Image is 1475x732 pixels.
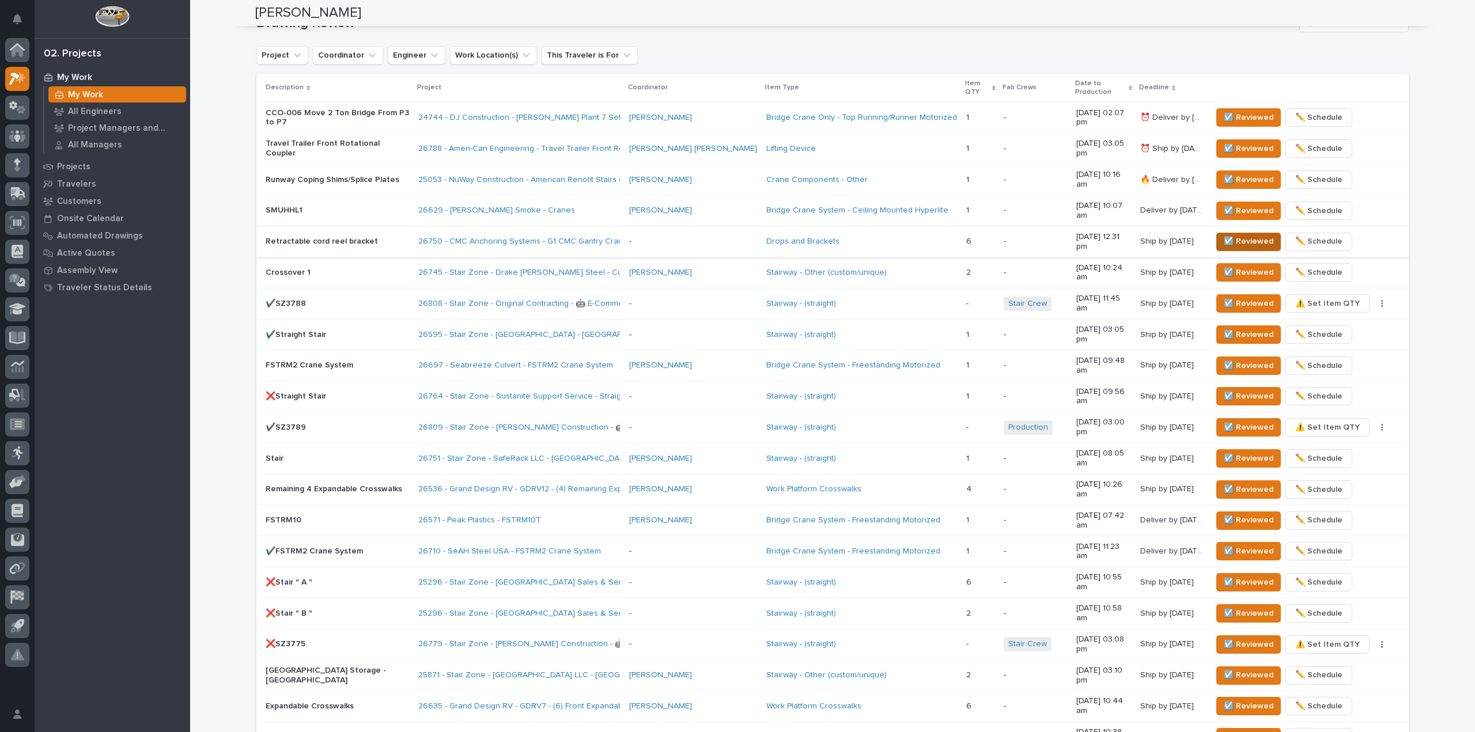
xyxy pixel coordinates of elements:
button: ☑️ Reviewed [1216,294,1281,313]
a: Stairway - (straight) [766,299,836,309]
span: ✏️ Schedule [1295,699,1342,713]
p: Ship by [DATE] [1140,575,1196,587]
p: My Work [57,73,92,83]
a: 26595 - Stair Zone - [GEOGRAPHIC_DATA] - [GEOGRAPHIC_DATA] - Straight Stair [418,330,716,340]
a: [PERSON_NAME] [629,113,692,123]
div: Notifications [14,14,29,32]
p: [DATE] 10:55 am [1076,572,1131,592]
a: [PERSON_NAME] [629,515,692,525]
tr: [GEOGRAPHIC_DATA] Storage - [GEOGRAPHIC_DATA]25871 - Stair Zone - [GEOGRAPHIC_DATA] LLC - [GEOGRA... [256,660,1409,691]
p: Ship by [DATE] [1140,420,1196,433]
p: Travel Trailer Front Rotational Coupler [266,139,409,158]
span: ✏️ Schedule [1295,544,1342,558]
span: ☑️ Reviewed [1224,638,1273,651]
p: ❌Straight Stair [266,392,409,401]
p: Ship by [DATE] [1140,482,1196,494]
p: Remaining 4 Expandable Crosswalks [266,484,409,494]
p: - [629,639,757,649]
p: Ship by [DATE] [1140,266,1196,278]
button: ✏️ Schedule [1285,356,1352,375]
button: ✏️ Schedule [1285,511,1352,530]
p: FSTRM2 Crane System [266,361,409,370]
span: ✏️ Schedule [1295,452,1342,465]
p: 1 [966,203,971,215]
button: ☑️ Reviewed [1216,139,1281,158]
p: 1 [966,513,971,525]
a: Project Managers and Engineers [44,120,190,136]
p: [DATE] 10:24 am [1076,263,1131,283]
a: 26536 - Grand Design RV - GDRV12 - (4) Remaining Expandable Crosswalks [418,484,697,494]
tr: ❌Stair " B "25296 - Stair Zone - [GEOGRAPHIC_DATA] Sales & Service - [GEOGRAPHIC_DATA] Fire Train... [256,598,1409,629]
a: Production [1008,423,1048,433]
p: CCO-006 Move 2 Ton Bridge From P3 to P7 [266,108,409,128]
p: [GEOGRAPHIC_DATA] Storage - [GEOGRAPHIC_DATA] [266,666,409,685]
tr: ✔️SZ378826808 - Stair Zone - Original Contracting - 🤖 E-Commerce Stair Order -Stairway - (straigh... [256,288,1409,319]
p: Ship by [DATE] [1140,328,1196,340]
p: Assembly View [57,266,118,276]
p: Project Managers and Engineers [68,123,181,134]
button: ✏️ Schedule [1285,202,1352,220]
a: Active Quotes [35,244,190,261]
p: Traveler Status Details [57,283,152,293]
p: - [1004,670,1067,680]
p: Stair [266,454,409,464]
span: ✏️ Schedule [1295,359,1342,373]
p: Deliver by [DATE] [1140,203,1205,215]
button: This Traveler is For [542,46,638,65]
p: [DATE] 02:07 pm [1076,108,1131,128]
a: Customers [35,192,190,210]
span: ☑️ Reviewed [1224,359,1273,373]
p: Customers [57,196,101,207]
button: ⚠️ Set Item QTY [1285,418,1370,437]
p: [DATE] 03:00 pm [1076,418,1131,437]
a: 26710 - SeAH Steel USA - FSTRM2 Crane System [418,547,601,556]
a: [PERSON_NAME] [629,361,692,370]
p: Deliver by [DATE] [1140,544,1205,556]
p: [DATE] 11:45 am [1076,294,1131,313]
button: ☑️ Reviewed [1216,449,1281,468]
p: [DATE] 03:10 pm [1076,666,1131,685]
a: [PERSON_NAME] [PERSON_NAME] [629,144,757,154]
p: - [1004,454,1067,464]
p: Onsite Calendar [57,214,124,224]
p: ❌Stair " A " [266,578,409,587]
p: 6 [966,234,974,246]
span: ☑️ Reviewed [1224,606,1273,620]
span: ☑️ Reviewed [1224,111,1273,124]
span: ✏️ Schedule [1295,266,1342,279]
p: 6 [966,699,974,711]
p: - [1004,330,1067,340]
button: ☑️ Reviewed [1216,418,1281,437]
span: ✏️ Schedule [1295,234,1342,248]
a: 26779 - Stair Zone - [PERSON_NAME] Construction - 🤖 E-Commerce Stair Order [418,639,718,649]
tr: ❌Stair " A "25296 - Stair Zone - [GEOGRAPHIC_DATA] Sales & Service - [GEOGRAPHIC_DATA] Fire Train... [256,567,1409,598]
span: ✏️ Schedule [1295,606,1342,620]
p: - [1004,144,1067,154]
p: Ship by [DATE] [1140,389,1196,401]
button: ✏️ Schedule [1285,542,1352,560]
p: Deliver by [DATE] [1140,513,1205,525]
button: ☑️ Reviewed [1216,635,1281,654]
span: ✏️ Schedule [1295,142,1342,155]
p: 1 [966,173,971,185]
p: Ship by [DATE] [1140,637,1196,649]
p: - [1004,701,1067,711]
p: 1 [966,111,971,123]
a: [PERSON_NAME] [629,484,692,494]
p: Ship by [DATE] [1140,234,1196,246]
button: ✏️ Schedule [1285,697,1352,715]
p: - [966,637,971,649]
button: ✏️ Schedule [1285,387,1352,405]
p: [DATE] 12:31 pm [1076,232,1131,252]
p: Ship by [DATE] [1140,699,1196,711]
p: - [629,609,757,619]
a: Stairway - Other (custom/unique) [766,670,887,680]
a: Drops and Brackets [766,237,839,246]
a: 26697 - Seabreeze Culvert - FSTRM2 Crane System [418,361,613,370]
div: 02. Projects [44,48,101,60]
p: - [629,547,757,556]
p: 6 [966,575,974,587]
p: 2 [966,668,973,680]
a: 24744 - DJ Construction - [PERSON_NAME] Plant 7 Setup [418,113,630,123]
p: - [629,423,757,433]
